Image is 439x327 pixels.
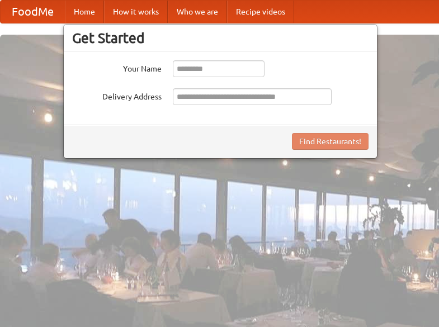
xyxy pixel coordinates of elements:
[65,1,104,23] a: Home
[104,1,168,23] a: How it works
[292,133,369,150] button: Find Restaurants!
[72,60,162,74] label: Your Name
[227,1,294,23] a: Recipe videos
[1,1,65,23] a: FoodMe
[168,1,227,23] a: Who we are
[72,88,162,102] label: Delivery Address
[72,30,369,46] h3: Get Started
